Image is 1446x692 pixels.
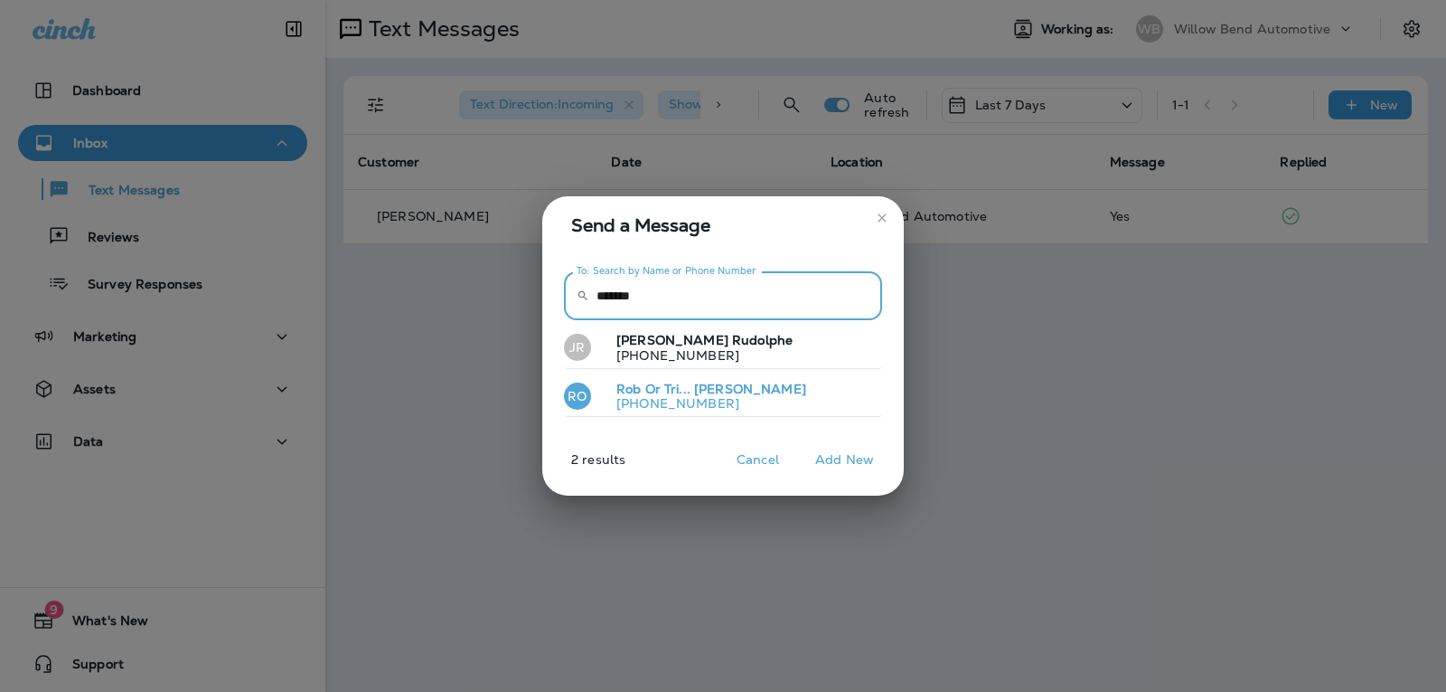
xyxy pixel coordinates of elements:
[564,327,882,369] button: JR[PERSON_NAME] Rudolphe[PHONE_NUMBER]
[694,381,806,397] span: [PERSON_NAME]
[806,446,883,474] button: Add New
[602,348,793,363] p: [PHONE_NUMBER]
[602,396,806,411] p: [PHONE_NUMBER]
[577,264,756,278] label: To: Search by Name or Phone Number
[571,211,882,240] span: Send a Message
[616,381,690,397] span: Rob Or Tri...
[616,332,728,348] span: [PERSON_NAME]
[732,332,793,348] span: Rudolphe
[535,452,625,481] p: 2 results
[868,204,897,232] button: close
[564,383,591,410] div: RO
[564,376,882,418] button: RORob Or Tri... [PERSON_NAME][PHONE_NUMBER]
[724,446,792,474] button: Cancel
[564,334,591,361] div: JR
